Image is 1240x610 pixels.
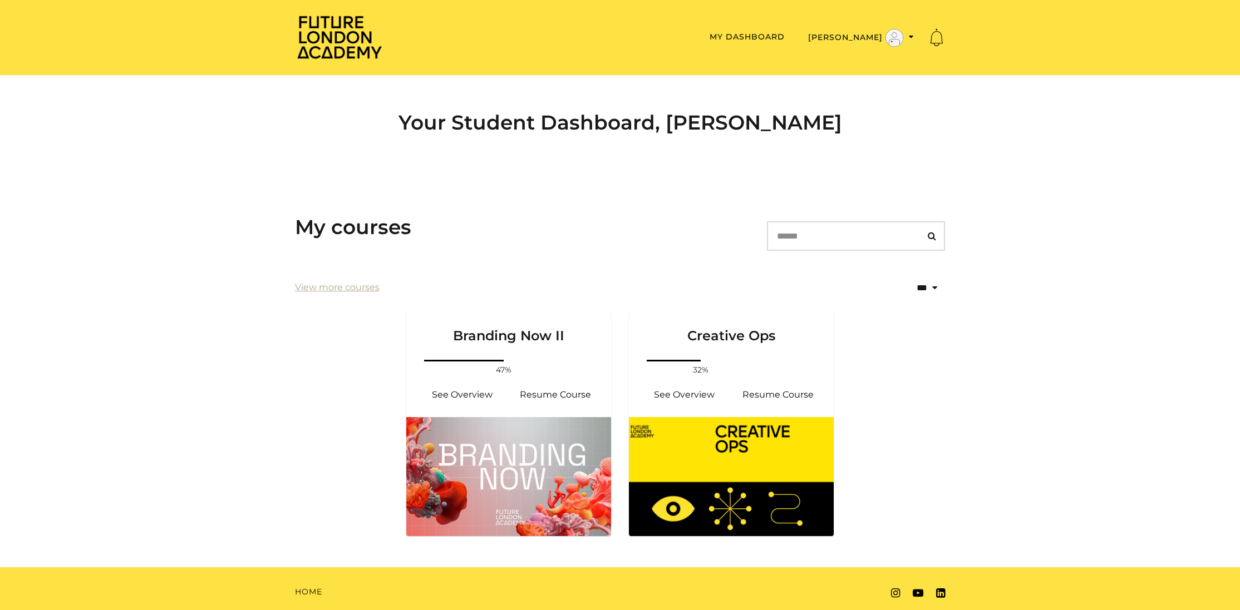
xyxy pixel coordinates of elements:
[420,310,598,344] h3: Branding Now II
[490,364,517,376] span: 47%
[629,310,834,358] a: Creative Ops
[415,381,509,408] a: Branding Now II: See Overview
[406,310,611,358] a: Branding Now II
[295,215,411,239] h3: My courses
[687,364,714,376] span: 32%
[295,14,384,59] img: Home Page
[295,281,380,294] a: View more courses
[638,381,731,408] a: Creative Ops: See Overview
[731,381,825,408] a: Creative Ops: Resume Course
[642,310,820,344] h3: Creative Ops
[710,32,785,42] a: My Dashboard
[509,381,602,408] a: Branding Now II: Resume Course
[805,28,917,47] button: Toggle menu
[295,111,945,135] h2: Your Student Dashboard, [PERSON_NAME]
[295,586,322,598] a: Home
[880,275,945,301] select: status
